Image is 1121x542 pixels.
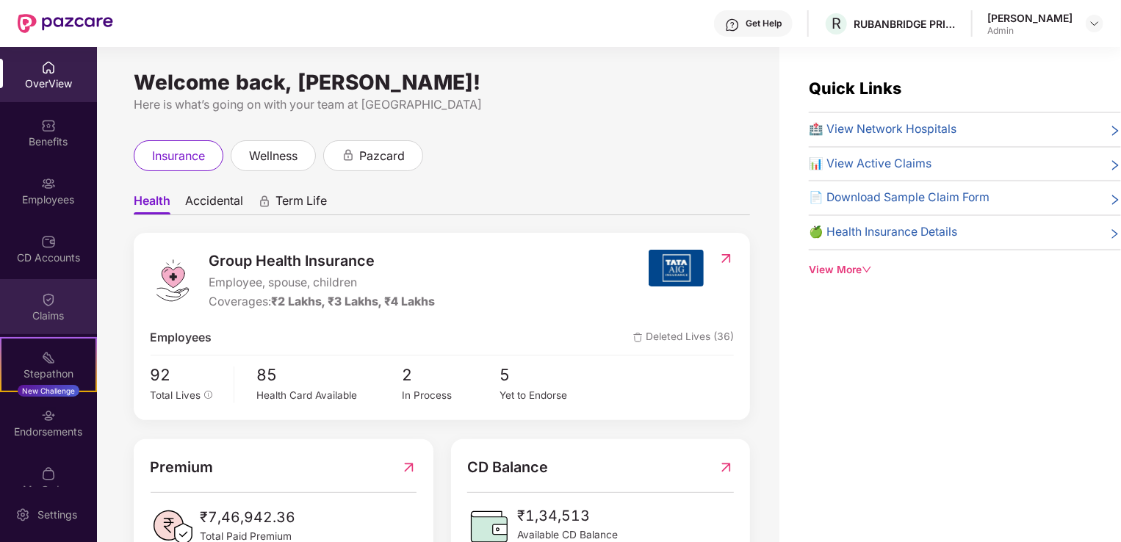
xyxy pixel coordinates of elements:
[500,363,596,388] span: 5
[1109,226,1121,242] span: right
[201,506,296,529] span: ₹7,46,942.36
[746,18,782,29] div: Get Help
[134,95,750,114] div: Here is what’s going on with your team at [GEOGRAPHIC_DATA]
[18,14,113,33] img: New Pazcare Logo
[151,456,214,479] span: Premium
[718,456,734,479] img: RedirectIcon
[402,363,499,388] span: 2
[18,385,79,397] div: New Challenge
[809,189,990,207] span: 📄 Download Sample Claim Form
[41,60,56,75] img: svg+xml;base64,PHN2ZyBpZD0iSG9tZSIgeG1sbnM9Imh0dHA6Ly93d3cudzMub3JnLzIwMDAvc3ZnIiB3aWR0aD0iMjAiIG...
[809,155,931,173] span: 📊 View Active Claims
[402,388,499,403] div: In Process
[151,329,212,347] span: Employees
[33,507,82,522] div: Settings
[209,250,436,272] span: Group Health Insurance
[41,466,56,481] img: svg+xml;base64,PHN2ZyBpZD0iTXlfT3JkZXJzIiBkYXRhLW5hbWU9Ik15IE9yZGVycyIgeG1sbnM9Imh0dHA6Ly93d3cudz...
[725,18,740,32] img: svg+xml;base64,PHN2ZyBpZD0iSGVscC0zMngzMiIgeG1sbnM9Imh0dHA6Ly93d3cudzMub3JnLzIwMDAvc3ZnIiB3aWR0aD...
[41,118,56,133] img: svg+xml;base64,PHN2ZyBpZD0iQmVuZWZpdHMiIHhtbG5zPSJodHRwOi8vd3d3LnczLm9yZy8yMDAwL3N2ZyIgd2lkdGg9Ij...
[256,388,403,403] div: Health Card Available
[1109,192,1121,207] span: right
[209,274,436,292] span: Employee, spouse, children
[258,195,271,208] div: animation
[1109,158,1121,173] span: right
[249,147,298,165] span: wellness
[467,456,548,479] span: CD Balance
[41,350,56,365] img: svg+xml;base64,PHN2ZyB4bWxucz0iaHR0cDovL3d3dy53My5vcmcvMjAwMC9zdmciIHdpZHRoPSIyMSIgaGVpZ2h0PSIyMC...
[275,193,327,214] span: Term Life
[41,234,56,249] img: svg+xml;base64,PHN2ZyBpZD0iQ0RfQWNjb3VudHMiIGRhdGEtbmFtZT0iQ0QgQWNjb3VudHMiIHhtbG5zPSJodHRwOi8vd3...
[1,366,95,381] div: Stepathon
[342,148,355,162] div: animation
[500,388,596,403] div: Yet to Endorse
[134,76,750,88] div: Welcome back, [PERSON_NAME]!
[134,193,170,214] span: Health
[359,147,405,165] span: pazcard
[185,193,243,214] span: Accidental
[41,176,56,191] img: svg+xml;base64,PHN2ZyBpZD0iRW1wbG95ZWVzIiB4bWxucz0iaHR0cDovL3d3dy53My5vcmcvMjAwMC9zdmciIHdpZHRoPS...
[987,25,1073,37] div: Admin
[809,79,901,98] span: Quick Links
[152,147,205,165] span: insurance
[41,408,56,423] img: svg+xml;base64,PHN2ZyBpZD0iRW5kb3JzZW1lbnRzIiB4bWxucz0iaHR0cDovL3d3dy53My5vcmcvMjAwMC9zdmciIHdpZH...
[1109,123,1121,139] span: right
[151,363,223,388] span: 92
[809,262,1121,278] div: View More
[1089,18,1100,29] img: svg+xml;base64,PHN2ZyBpZD0iRHJvcGRvd24tMzJ4MzIiIHhtbG5zPSJodHRwOi8vd3d3LnczLm9yZy8yMDAwL3N2ZyIgd2...
[854,17,956,31] div: RUBANBRIDGE PRIVATE LIMITED
[256,363,403,388] span: 85
[633,333,643,342] img: deleteIcon
[401,456,417,479] img: RedirectIcon
[204,391,213,400] span: info-circle
[862,264,872,275] span: down
[209,293,436,311] div: Coverages:
[151,259,195,303] img: logo
[718,251,734,266] img: RedirectIcon
[272,295,436,308] span: ₹2 Lakhs, ₹3 Lakhs, ₹4 Lakhs
[151,389,201,401] span: Total Lives
[809,120,956,139] span: 🏥 View Network Hospitals
[517,505,618,527] span: ₹1,34,513
[41,292,56,307] img: svg+xml;base64,PHN2ZyBpZD0iQ2xhaW0iIHhtbG5zPSJodHRwOi8vd3d3LnczLm9yZy8yMDAwL3N2ZyIgd2lkdGg9IjIwIi...
[633,329,734,347] span: Deleted Lives (36)
[987,11,1073,25] div: [PERSON_NAME]
[649,250,704,286] img: insurerIcon
[809,223,957,242] span: 🍏 Health Insurance Details
[15,507,30,522] img: svg+xml;base64,PHN2ZyBpZD0iU2V0dGluZy0yMHgyMCIgeG1sbnM9Imh0dHA6Ly93d3cudzMub3JnLzIwMDAvc3ZnIiB3aW...
[832,15,841,32] span: R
